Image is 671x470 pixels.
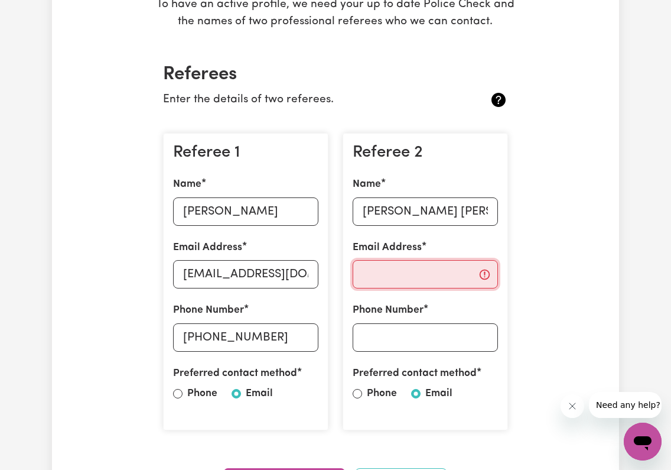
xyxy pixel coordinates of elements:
[173,303,244,318] label: Phone Number
[173,143,318,163] h3: Referee 1
[173,240,242,255] label: Email Address
[353,143,498,163] h3: Referee 2
[353,366,477,381] label: Preferred contact method
[367,386,397,401] label: Phone
[173,366,297,381] label: Preferred contact method
[163,92,451,109] p: Enter the details of two referees.
[624,423,662,461] iframe: Botón para iniciar la ventana de mensajería
[353,303,424,318] label: Phone Number
[353,240,422,255] label: Email Address
[187,386,217,401] label: Phone
[246,386,273,401] label: Email
[589,392,662,418] iframe: Mensaje de la compañía
[173,177,201,192] label: Name
[163,64,508,86] h2: Referees
[561,394,584,418] iframe: Cerrar mensaje
[425,386,452,401] label: Email
[353,177,381,192] label: Name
